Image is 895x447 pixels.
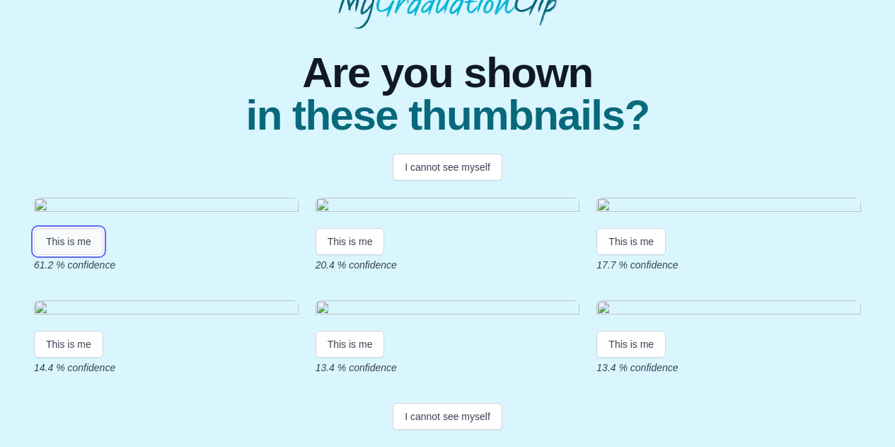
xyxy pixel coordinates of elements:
[316,198,580,217] img: f3200e6debc46a84c59d30f16d5b4821200174cc.gif
[316,228,385,255] button: This is me
[596,300,861,319] img: 6d54d4ad4330848ac33b592db45fee3b87e5879c.gif
[596,331,666,358] button: This is me
[34,361,299,375] p: 14.4 % confidence
[246,52,649,94] span: Are you shown
[596,361,861,375] p: 13.4 % confidence
[596,228,666,255] button: This is me
[316,258,580,272] p: 20.4 % confidence
[393,403,502,430] button: I cannot see myself
[34,331,103,358] button: This is me
[34,228,103,255] button: This is me
[34,300,299,319] img: dcfce4dc2017c3687ca96d52222c210945b84c30.gif
[316,361,580,375] p: 13.4 % confidence
[596,198,861,217] img: 9b84f49da14d4774d9e64a1ef9ff2095ba6916ff.gif
[246,94,649,137] span: in these thumbnails?
[393,154,502,181] button: I cannot see myself
[34,198,299,217] img: 190d3390d93184124b1fdb7bf5fbe9afca1a3183.gif
[316,300,580,319] img: e234876a2b956326f4f0993e01644aed263b271f.gif
[596,258,861,272] p: 17.7 % confidence
[316,331,385,358] button: This is me
[34,258,299,272] p: 61.2 % confidence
